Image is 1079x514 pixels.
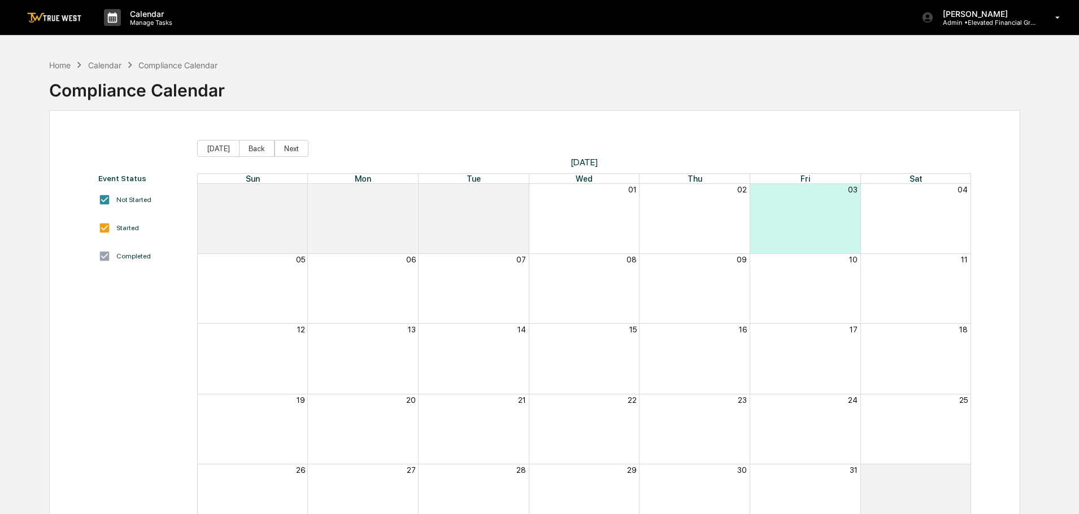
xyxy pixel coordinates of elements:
[121,19,178,27] p: Manage Tasks
[296,465,305,475] button: 26
[295,185,305,194] button: 28
[850,465,858,475] button: 31
[737,255,747,264] button: 09
[576,174,593,183] span: Wed
[850,325,858,334] button: 17
[239,140,275,157] button: Back
[116,224,139,232] div: Started
[959,396,968,405] button: 25
[737,465,747,475] button: 30
[737,185,747,194] button: 02
[517,325,526,334] button: 14
[627,465,637,475] button: 29
[408,325,416,334] button: 13
[197,140,240,157] button: [DATE]
[116,252,151,260] div: Completed
[49,71,225,100] div: Compliance Calendar
[910,174,923,183] span: Sat
[297,396,305,405] button: 19
[275,140,308,157] button: Next
[121,9,178,19] p: Calendar
[246,174,260,183] span: Sun
[197,157,972,168] span: [DATE]
[958,185,968,194] button: 04
[518,396,526,405] button: 21
[407,465,416,475] button: 27
[961,255,968,264] button: 11
[629,325,637,334] button: 15
[516,185,526,194] button: 30
[406,185,416,194] button: 29
[138,60,217,70] div: Compliance Calendar
[467,174,481,183] span: Tue
[848,396,858,405] button: 24
[626,255,637,264] button: 08
[738,396,747,405] button: 23
[688,174,702,183] span: Thu
[628,396,637,405] button: 22
[88,60,121,70] div: Calendar
[934,9,1039,19] p: [PERSON_NAME]
[959,325,968,334] button: 18
[628,185,637,194] button: 01
[739,325,747,334] button: 16
[800,174,810,183] span: Fri
[934,19,1039,27] p: Admin • Elevated Financial Group
[849,255,858,264] button: 10
[406,396,416,405] button: 20
[98,174,186,183] div: Event Status
[355,174,371,183] span: Mon
[296,255,305,264] button: 05
[516,465,526,475] button: 28
[959,465,968,475] button: 01
[297,325,305,334] button: 12
[27,12,81,23] img: logo
[116,196,151,204] div: Not Started
[848,185,858,194] button: 03
[49,60,71,70] div: Home
[406,255,416,264] button: 06
[516,255,526,264] button: 07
